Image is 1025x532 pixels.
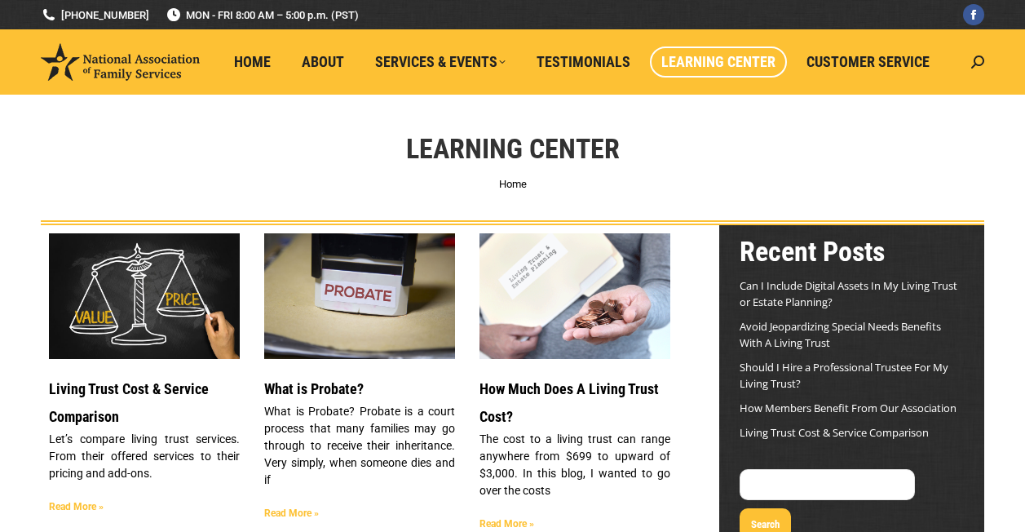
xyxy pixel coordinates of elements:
[740,278,957,309] a: Can I Include Digital Assets In My Living Trust or Estate Planning?
[479,233,670,359] a: Living Trust Cost
[41,7,149,23] a: [PHONE_NUMBER]
[49,233,240,359] a: Living Trust Service and Price Comparison Blog Image
[375,53,506,71] span: Services & Events
[525,47,642,78] a: Testimonials
[49,431,240,482] p: Let’s compare living trust services. From their offered services to their pricing and add-ons.
[479,518,534,530] a: Read more about How Much Does A Living Trust Cost?
[661,53,775,71] span: Learning Center
[479,224,671,370] img: Living Trust Cost
[740,425,929,440] a: Living Trust Cost & Service Comparison
[223,47,282,78] a: Home
[234,53,271,71] span: Home
[479,380,659,425] a: How Much Does A Living Trust Cost?
[740,401,957,415] a: How Members Benefit From Our Association
[499,178,527,190] a: Home
[537,53,630,71] span: Testimonials
[263,233,456,361] img: What is Probate?
[740,319,941,350] a: Avoid Jeopardizing Special Needs Benefits With A Living Trust
[406,131,620,166] h1: Learning Center
[49,380,209,425] a: Living Trust Cost & Service Comparison
[290,47,356,78] a: About
[49,501,104,512] a: Read more about Living Trust Cost & Service Comparison
[264,380,364,397] a: What is Probate?
[264,233,455,359] a: What is Probate?
[41,43,200,81] img: National Association of Family Services
[166,7,359,23] span: MON - FRI 8:00 AM – 5:00 p.m. (PST)
[650,47,787,78] a: Learning Center
[740,233,964,269] h2: Recent Posts
[963,4,984,25] a: Facebook page opens in new window
[806,53,930,71] span: Customer Service
[302,53,344,71] span: About
[795,47,941,78] a: Customer Service
[479,431,670,499] p: The cost to a living trust can range anywhere from $699 to upward of $3,000. In this blog, I want...
[740,360,948,391] a: Should I Hire a Professional Trustee For My Living Trust?
[48,233,241,360] img: Living Trust Service and Price Comparison Blog Image
[264,403,455,489] p: What is Probate? Probate is a court process that many families may go through to receive their in...
[264,508,319,519] a: Read more about What is Probate?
